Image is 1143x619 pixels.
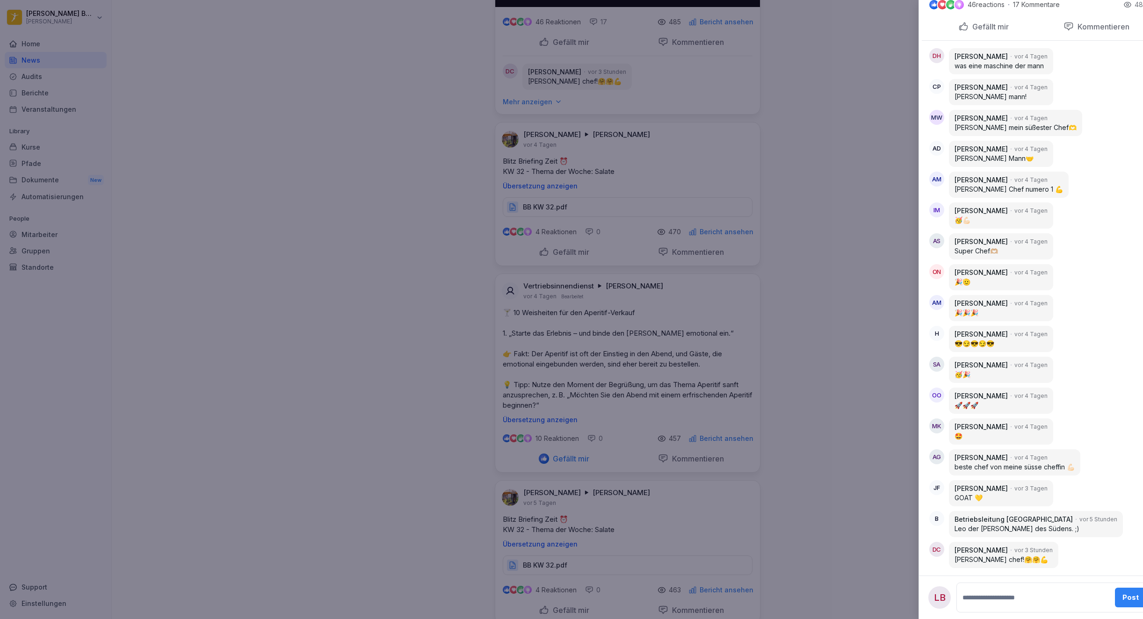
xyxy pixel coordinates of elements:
p: vor 4 Tagen [1014,176,1048,184]
p: GOAT 💛 [955,493,1048,503]
div: AD [929,141,944,156]
div: Post [1122,592,1139,603]
p: was eine maschine der mann [955,61,1048,71]
p: [PERSON_NAME] [955,360,1008,370]
div: MW [929,110,944,125]
p: [PERSON_NAME] mann! [955,92,1048,101]
p: vor 3 Stunden [1014,546,1053,554]
p: vor 4 Tagen [1014,238,1048,246]
p: vor 4 Tagen [1014,423,1048,431]
p: vor 4 Tagen [1014,299,1048,308]
p: [PERSON_NAME] [955,330,1008,339]
p: [PERSON_NAME] [955,114,1008,123]
div: JF [929,480,944,495]
div: LB [928,586,951,609]
div: DH [929,48,944,63]
p: vor 4 Tagen [1014,453,1048,462]
p: 🚀🚀🚀 [955,401,1048,410]
p: [PERSON_NAME] [955,422,1008,432]
div: DC [929,542,944,557]
div: H [929,326,944,341]
p: [PERSON_NAME] [955,52,1008,61]
div: SA [929,357,944,372]
div: ON [929,264,944,279]
p: [PERSON_NAME] mein süßester Chef🫶 [955,123,1077,132]
div: IM [929,202,944,217]
div: B [929,511,944,526]
p: [PERSON_NAME] [955,206,1008,216]
p: vor 5 Stunden [1079,515,1117,524]
p: 😎😏😎😏😎 [955,339,1048,348]
p: [PERSON_NAME] [955,268,1008,277]
p: vor 4 Tagen [1014,114,1048,122]
p: vor 4 Tagen [1014,330,1048,338]
p: [PERSON_NAME] Mann🤝 [955,154,1048,163]
p: 🎉🫡 [955,277,1048,287]
p: vor 4 Tagen [1014,268,1048,277]
p: Gefällt mir [969,22,1009,31]
p: 46 reactions [968,1,1005,8]
p: Kommentieren [1074,22,1129,31]
div: CP [929,79,944,94]
p: vor 4 Tagen [1014,392,1048,400]
p: [PERSON_NAME] Chef numero 1 💪 [955,185,1063,194]
p: beste chef von meine süsse cheffin 💪🏻 [955,462,1075,472]
div: AS [929,233,944,248]
p: [PERSON_NAME] [955,299,1008,308]
p: [PERSON_NAME] [955,237,1008,246]
p: 🥳🎉 [955,370,1048,379]
div: AM [929,295,944,310]
p: 🥳💪🏻 [955,216,1048,225]
p: [PERSON_NAME] [955,391,1008,401]
p: vor 4 Tagen [1014,83,1048,92]
p: Leo der [PERSON_NAME] des Südens. ;) [955,524,1117,533]
div: OO [929,388,944,403]
p: Betriebsleitung [GEOGRAPHIC_DATA] [955,515,1073,524]
p: [PERSON_NAME] [955,453,1008,462]
div: MK [929,418,944,433]
div: AG [929,449,944,464]
p: [PERSON_NAME] [955,484,1008,493]
p: [PERSON_NAME] chef!🤗🤗💪 [955,555,1053,564]
p: vor 4 Tagen [1014,52,1048,61]
p: [PERSON_NAME] [955,546,1008,555]
p: vor 3 Tagen [1014,484,1048,493]
p: vor 4 Tagen [1014,361,1048,369]
p: [PERSON_NAME] [955,144,1008,154]
p: 17 Kommentare [1013,1,1064,8]
p: Super Chef🫶🏼 [955,246,1048,256]
p: [PERSON_NAME] [955,83,1008,92]
p: vor 4 Tagen [1014,207,1048,215]
div: AM [929,172,944,187]
p: 🎉🎉🎉 [955,308,1048,317]
p: [PERSON_NAME] [955,175,1008,185]
p: 🤩 [955,432,1048,441]
p: vor 4 Tagen [1014,145,1048,153]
